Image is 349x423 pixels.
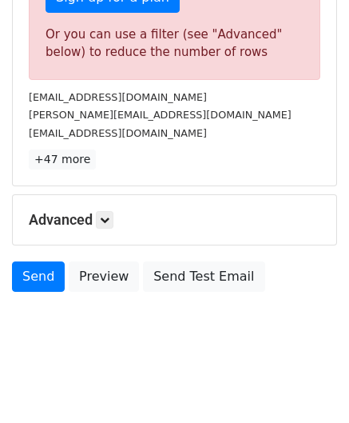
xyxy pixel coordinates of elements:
[46,26,303,62] div: Or you can use a filter (see "Advanced" below) to reduce the number of rows
[29,211,320,229] h5: Advanced
[29,127,207,139] small: [EMAIL_ADDRESS][DOMAIN_NAME]
[29,109,291,121] small: [PERSON_NAME][EMAIL_ADDRESS][DOMAIN_NAME]
[29,91,207,103] small: [EMAIL_ADDRESS][DOMAIN_NAME]
[29,150,96,170] a: +47 more
[69,261,139,292] a: Preview
[269,346,349,423] iframe: Chat Widget
[12,261,65,292] a: Send
[143,261,264,292] a: Send Test Email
